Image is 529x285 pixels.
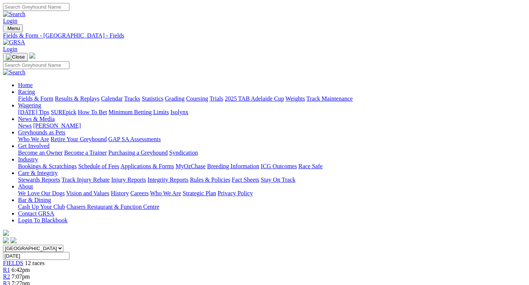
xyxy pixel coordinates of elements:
a: Industry [18,156,38,163]
a: [PERSON_NAME] [33,122,81,129]
a: Contact GRSA [18,210,54,217]
a: Fields & Form [18,95,53,102]
a: Vision and Values [66,190,109,196]
a: Calendar [101,95,123,102]
div: Wagering [18,109,526,116]
a: GAP SA Assessments [108,136,161,142]
a: Applications & Forms [120,163,174,169]
input: Search [3,61,69,69]
a: Tracks [124,95,140,102]
a: Login [3,18,17,24]
a: Rules & Policies [190,176,230,183]
a: Home [18,82,33,88]
a: Fields & Form - [GEOGRAPHIC_DATA] - Fields [3,32,526,39]
a: Racing [18,89,35,95]
div: Industry [18,163,526,170]
a: Statistics [142,95,164,102]
a: Careers [130,190,149,196]
a: Login [3,46,17,52]
a: News & Media [18,116,55,122]
a: Breeding Information [207,163,259,169]
img: logo-grsa-white.png [3,230,9,236]
img: Search [3,11,26,18]
a: R2 [3,273,10,280]
a: 2025 TAB Adelaide Cup [225,95,284,102]
a: We Love Our Dogs [18,190,65,196]
a: Login To Blackbook [18,217,68,223]
span: Menu [8,26,20,31]
a: Become an Owner [18,149,63,156]
a: Stewards Reports [18,176,60,183]
a: MyOzChase [176,163,206,169]
input: Select date [3,252,69,260]
a: Who We Are [150,190,181,196]
span: 7:07pm [12,273,30,280]
div: News & Media [18,122,526,129]
a: Fact Sheets [232,176,259,183]
a: Purchasing a Greyhound [108,149,168,156]
a: Schedule of Fees [78,163,119,169]
a: Stay On Track [261,176,295,183]
a: Grading [165,95,185,102]
div: Bar & Dining [18,204,526,210]
a: Minimum Betting Limits [108,109,169,115]
div: Care & Integrity [18,176,526,183]
div: Get Involved [18,149,526,156]
img: logo-grsa-white.png [29,53,35,59]
div: Racing [18,95,526,102]
a: Bookings & Scratchings [18,163,77,169]
a: Who We Are [18,136,49,142]
a: Care & Integrity [18,170,58,176]
a: Race Safe [298,163,322,169]
div: Greyhounds as Pets [18,136,526,143]
a: Wagering [18,102,41,109]
a: History [111,190,129,196]
a: Syndication [169,149,198,156]
a: About [18,183,33,190]
a: Injury Reports [111,176,146,183]
img: twitter.svg [11,237,17,243]
a: Get Involved [18,143,50,149]
a: Weights [286,95,305,102]
a: Retire Your Greyhound [51,136,107,142]
a: R1 [3,267,10,273]
a: FIELDS [3,260,23,266]
a: Results & Replays [55,95,99,102]
a: Chasers Restaurant & Function Centre [66,204,159,210]
a: Integrity Reports [147,176,188,183]
input: Search [3,3,69,11]
a: Track Maintenance [307,95,353,102]
span: 12 races [25,260,45,266]
a: ICG Outcomes [261,163,297,169]
a: Trials [209,95,223,102]
img: GRSA [3,39,25,46]
a: Privacy Policy [218,190,253,196]
button: Toggle navigation [3,24,23,32]
a: SUREpick [51,109,76,115]
a: Track Injury Rebate [62,176,110,183]
img: facebook.svg [3,237,9,243]
a: Become a Trainer [64,149,107,156]
div: About [18,190,526,197]
a: [DATE] Tips [18,109,49,115]
a: Cash Up Your Club [18,204,65,210]
a: Coursing [186,95,208,102]
button: Toggle navigation [3,53,28,61]
img: Close [6,54,25,60]
a: Greyhounds as Pets [18,129,65,136]
span: 6:42pm [12,267,30,273]
a: Bar & Dining [18,197,51,203]
a: Strategic Plan [183,190,216,196]
a: News [18,122,32,129]
img: Search [3,69,26,76]
a: How To Bet [78,109,107,115]
a: Isolynx [170,109,188,115]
